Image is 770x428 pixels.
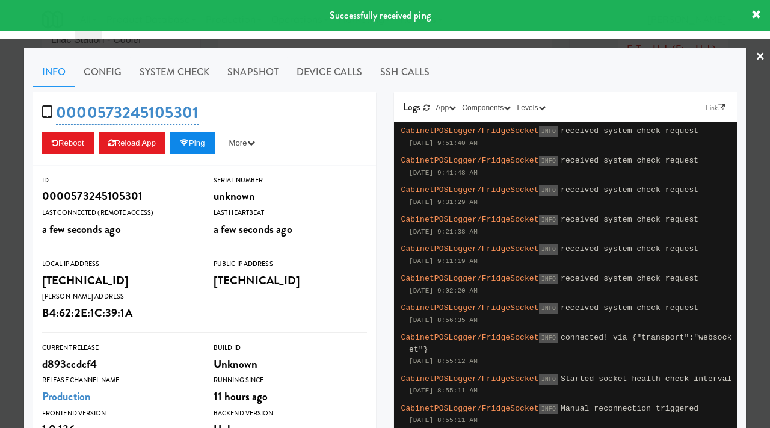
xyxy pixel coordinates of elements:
[409,417,478,424] span: [DATE] 8:55:11 AM
[214,408,367,420] div: Backend Version
[409,287,478,294] span: [DATE] 9:02:20 AM
[459,102,514,114] button: Components
[401,374,539,383] span: CabinetPOSLogger/FridgeSocket
[214,388,268,405] span: 11 hours ago
[42,354,196,374] div: d893ccdcf4
[401,333,539,342] span: CabinetPOSLogger/FridgeSocket
[42,408,196,420] div: Frontend Version
[409,358,478,365] span: [DATE] 8:55:12 AM
[703,102,728,114] a: Link
[33,57,75,87] a: Info
[561,126,698,135] span: received system check request
[56,101,199,125] a: 0000573245105301
[75,57,131,87] a: Config
[214,186,367,206] div: unknown
[539,126,558,137] span: INFO
[561,215,698,224] span: received system check request
[539,185,558,196] span: INFO
[409,228,478,235] span: [DATE] 9:21:38 AM
[42,270,196,291] div: [TECHNICAL_ID]
[539,404,558,414] span: INFO
[42,388,91,405] a: Production
[214,374,367,386] div: Running Since
[42,303,196,323] div: B4:62:2E:1C:39:1A
[401,126,539,135] span: CabinetPOSLogger/FridgeSocket
[220,132,265,154] button: More
[514,102,548,114] button: Levels
[561,303,698,312] span: received system check request
[561,404,698,413] span: Manual reconnection triggered
[401,185,539,194] span: CabinetPOSLogger/FridgeSocket
[42,186,196,206] div: 0000573245105301
[42,258,196,270] div: Local IP Address
[401,303,539,312] span: CabinetPOSLogger/FridgeSocket
[409,140,478,147] span: [DATE] 9:51:40 AM
[539,374,558,385] span: INFO
[561,244,698,253] span: received system check request
[409,387,478,394] span: [DATE] 8:55:11 AM
[561,374,731,383] span: Started socket health check interval
[42,221,121,237] span: a few seconds ago
[409,317,478,324] span: [DATE] 8:56:35 AM
[401,215,539,224] span: CabinetPOSLogger/FridgeSocket
[409,258,478,265] span: [DATE] 9:11:19 AM
[401,274,539,283] span: CabinetPOSLogger/FridgeSocket
[539,303,558,314] span: INFO
[214,258,367,270] div: Public IP Address
[214,175,367,187] div: Serial Number
[401,404,539,413] span: CabinetPOSLogger/FridgeSocket
[756,39,765,76] a: ×
[539,274,558,284] span: INFO
[170,132,215,154] button: Ping
[330,8,431,22] span: Successfully received ping
[218,57,288,87] a: Snapshot
[409,333,732,354] span: connected! via {"transport":"websocket"}
[561,185,698,194] span: received system check request
[42,132,94,154] button: Reboot
[403,100,420,114] span: Logs
[214,354,367,374] div: Unknown
[214,207,367,219] div: Last Heartbeat
[409,169,478,176] span: [DATE] 9:41:48 AM
[42,342,196,354] div: Current Release
[433,102,460,114] button: App
[561,156,698,165] span: received system check request
[539,215,558,225] span: INFO
[539,156,558,166] span: INFO
[401,156,539,165] span: CabinetPOSLogger/FridgeSocket
[539,333,558,343] span: INFO
[409,199,478,206] span: [DATE] 9:31:29 AM
[131,57,218,87] a: System Check
[214,342,367,354] div: Build Id
[561,274,698,283] span: received system check request
[539,244,558,255] span: INFO
[288,57,371,87] a: Device Calls
[42,207,196,219] div: Last Connected (Remote Access)
[214,221,292,237] span: a few seconds ago
[42,374,196,386] div: Release Channel Name
[42,175,196,187] div: ID
[401,244,539,253] span: CabinetPOSLogger/FridgeSocket
[371,57,439,87] a: SSH Calls
[99,132,165,154] button: Reload App
[42,291,196,303] div: [PERSON_NAME] Address
[214,270,367,291] div: [TECHNICAL_ID]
